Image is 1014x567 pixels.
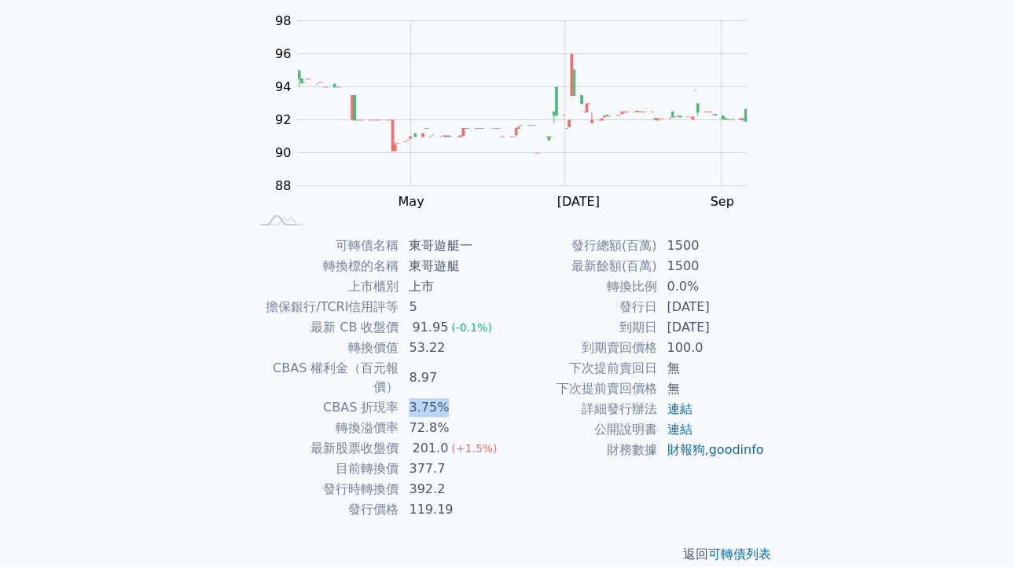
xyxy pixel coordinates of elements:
span: (-0.1%) [451,321,492,334]
tspan: [DATE] [557,194,599,209]
td: 目前轉換價 [249,459,399,479]
td: 財務數據 [507,440,657,460]
tspan: 96 [275,46,291,61]
td: 無 [657,379,765,399]
td: 119.19 [399,499,507,520]
tspan: 88 [275,178,291,193]
div: 91.95 [409,318,451,337]
a: 連結 [667,422,692,437]
td: 東哥遊艇 [399,256,507,276]
td: 無 [657,358,765,379]
td: , [657,440,765,460]
p: 返回 [230,545,784,564]
td: 上市 [399,276,507,297]
tspan: 92 [275,112,291,127]
g: Chart [266,13,770,209]
td: 發行時轉換價 [249,479,399,499]
a: 連結 [667,401,692,416]
iframe: Chat Widget [935,492,1014,567]
td: 發行價格 [249,499,399,520]
a: 財報狗 [667,442,704,457]
span: (+1.5%) [451,442,497,455]
td: 1500 [657,236,765,256]
td: CBAS 權利金（百元報價） [249,358,399,397]
td: 轉換比例 [507,276,657,297]
td: 轉換溢價率 [249,418,399,438]
td: 公開說明書 [507,419,657,440]
td: CBAS 折現率 [249,397,399,418]
div: 201.0 [409,439,451,458]
tspan: 94 [275,79,291,94]
td: 下次提前賣回日 [507,358,657,379]
td: 到期賣回價格 [507,338,657,358]
td: 0.0% [657,276,765,297]
td: 到期日 [507,317,657,338]
tspan: May [398,194,424,209]
td: [DATE] [657,297,765,317]
td: 詳細發行辦法 [507,399,657,419]
td: 發行日 [507,297,657,317]
td: 1500 [657,256,765,276]
tspan: 98 [275,13,291,28]
td: 最新餘額(百萬) [507,256,657,276]
tspan: 90 [275,145,291,160]
td: 上市櫃別 [249,276,399,297]
td: 72.8% [399,418,507,438]
td: 100.0 [657,338,765,358]
td: 轉換標的名稱 [249,256,399,276]
td: 最新 CB 收盤價 [249,317,399,338]
div: 聊天小工具 [935,492,1014,567]
td: 8.97 [399,358,507,397]
a: 可轉債列表 [708,547,771,562]
tspan: Sep [710,194,733,209]
td: 東哥遊艇一 [399,236,507,256]
td: 轉換價值 [249,338,399,358]
a: goodinfo [708,442,763,457]
td: 392.2 [399,479,507,499]
td: 可轉債名稱 [249,236,399,256]
td: 53.22 [399,338,507,358]
td: 擔保銀行/TCRI信用評等 [249,297,399,317]
td: 發行總額(百萬) [507,236,657,256]
td: [DATE] [657,317,765,338]
td: 5 [399,297,507,317]
td: 下次提前賣回價格 [507,379,657,399]
td: 3.75% [399,397,507,418]
td: 377.7 [399,459,507,479]
td: 最新股票收盤價 [249,438,399,459]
